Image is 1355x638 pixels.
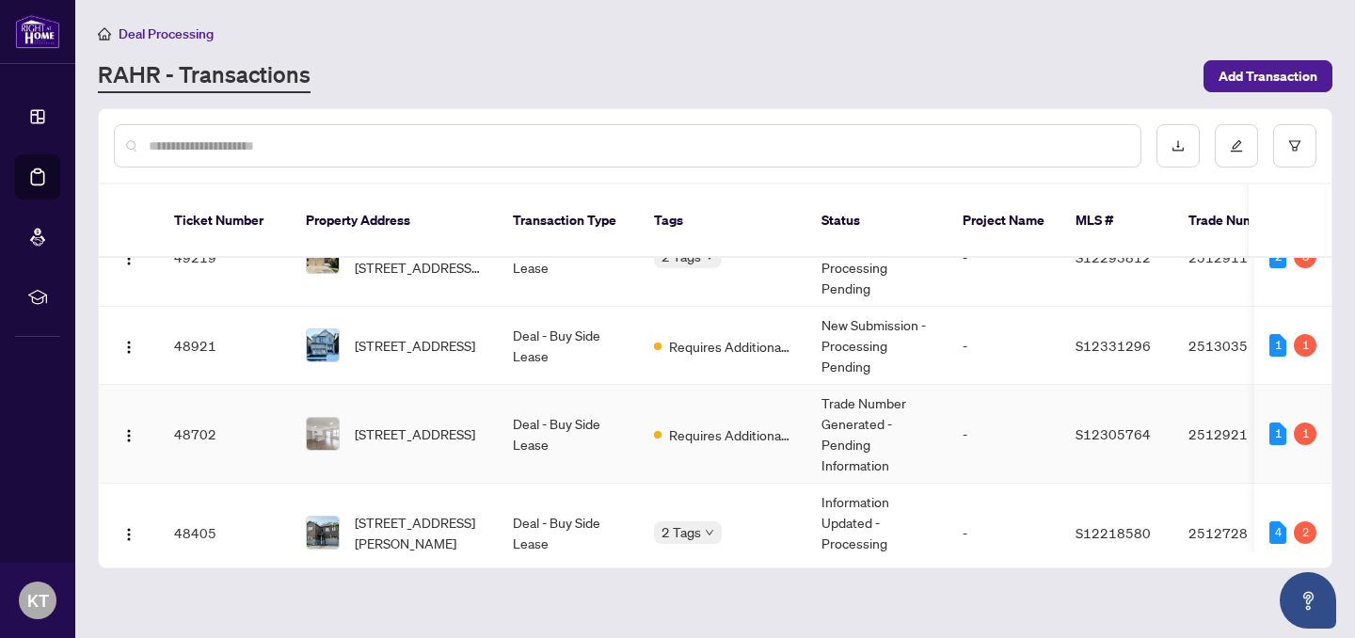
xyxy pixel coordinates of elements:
td: 2512921 [1173,385,1305,484]
span: Add Transaction [1219,61,1317,91]
th: Project Name [948,184,1060,258]
span: download [1172,139,1185,152]
td: Deal - Buy Side Lease [498,385,639,484]
span: [STREET_ADDRESS][PERSON_NAME] [355,512,483,553]
button: filter [1273,124,1316,167]
td: Information Updated - Processing Pending [806,484,948,582]
span: S12218580 [1076,524,1151,541]
td: 2512728 [1173,484,1305,582]
span: S12331296 [1076,337,1151,354]
button: Logo [114,330,144,360]
span: home [98,27,111,40]
span: filter [1288,139,1301,152]
th: Tags [639,184,806,258]
td: 2513035 [1173,307,1305,385]
img: Logo [121,527,136,542]
td: Deal - Buy Side Lease [498,484,639,582]
span: Requires Additional Docs [669,424,791,445]
td: 49219 [159,208,291,307]
span: [STREET_ADDRESS] [355,423,475,444]
button: Add Transaction [1204,60,1332,92]
span: Requires Additional Docs [669,336,791,357]
button: download [1156,124,1200,167]
div: 1 [1294,423,1316,445]
div: 4 [1269,521,1286,544]
img: Logo [121,251,136,266]
td: Information Updated - Processing Pending [806,208,948,307]
span: S12305764 [1076,425,1151,442]
button: Logo [114,518,144,548]
td: Deal - Sell Side Lease [498,208,639,307]
span: 2 Tags [662,521,701,543]
td: 48405 [159,484,291,582]
td: Trade Number Generated - Pending Information [806,385,948,484]
td: 48921 [159,307,291,385]
td: New Submission - Processing Pending [806,307,948,385]
img: thumbnail-img [307,418,339,450]
th: Property Address [291,184,498,258]
div: 1 [1269,334,1286,357]
td: - [948,385,1060,484]
div: 1 [1294,334,1316,357]
th: Status [806,184,948,258]
td: 48702 [159,385,291,484]
img: thumbnail-img [307,329,339,361]
th: Trade Number [1173,184,1305,258]
td: Deal - Buy Side Lease [498,307,639,385]
img: Logo [121,340,136,355]
span: KT [27,587,49,614]
td: - [948,208,1060,307]
th: Transaction Type [498,184,639,258]
button: Logo [114,419,144,449]
span: edit [1230,139,1243,152]
td: - [948,307,1060,385]
img: logo [15,14,60,49]
td: - [948,484,1060,582]
img: Logo [121,428,136,443]
a: RAHR - Transactions [98,59,311,93]
div: 2 [1294,521,1316,544]
th: Ticket Number [159,184,291,258]
span: down [705,528,714,537]
button: edit [1215,124,1258,167]
img: thumbnail-img [307,517,339,549]
div: 1 [1269,423,1286,445]
span: Deal Processing [119,25,214,42]
span: [STREET_ADDRESS] [355,335,475,356]
th: MLS # [1060,184,1173,258]
button: Open asap [1280,572,1336,629]
td: 2512911 [1173,208,1305,307]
